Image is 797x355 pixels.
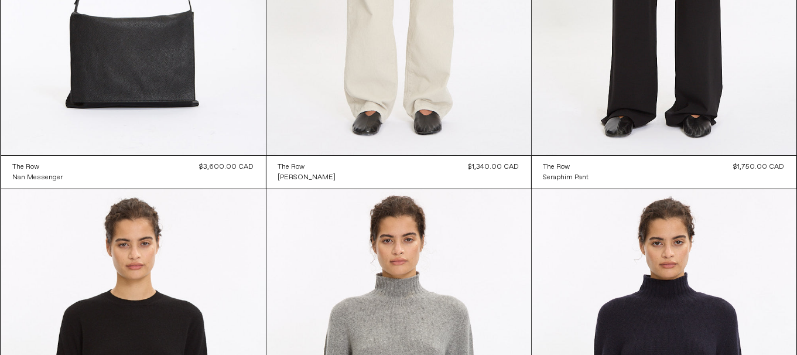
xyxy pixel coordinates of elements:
a: Seraphim Pant [543,172,589,183]
div: The Row [278,162,305,172]
div: Nan Messenger [13,173,63,183]
div: $1,750.00 CAD [734,162,785,172]
a: The Row [13,162,63,172]
div: $1,340.00 CAD [468,162,519,172]
div: $3,600.00 CAD [200,162,254,172]
div: The Row [13,162,40,172]
div: [PERSON_NAME] [278,173,336,183]
a: The Row [543,162,589,172]
a: [PERSON_NAME] [278,172,336,183]
a: The Row [278,162,336,172]
div: The Row [543,162,570,172]
a: Nan Messenger [13,172,63,183]
div: Seraphim Pant [543,173,589,183]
